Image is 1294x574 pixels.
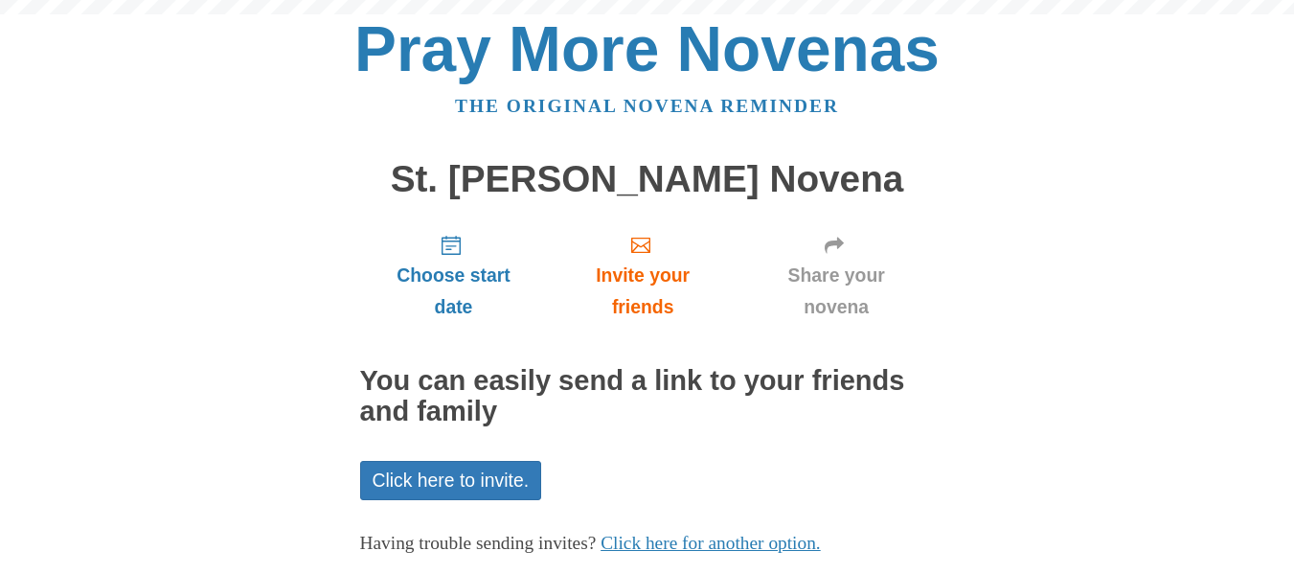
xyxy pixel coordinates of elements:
[547,218,738,333] a: Invite your friends
[360,159,935,200] h1: St. [PERSON_NAME] Novena
[360,533,597,553] span: Having trouble sending invites?
[354,13,940,84] a: Pray More Novenas
[379,260,529,323] span: Choose start date
[758,260,916,323] span: Share your novena
[360,461,542,500] a: Click here to invite.
[566,260,718,323] span: Invite your friends
[360,366,935,427] h2: You can easily send a link to your friends and family
[360,218,548,333] a: Choose start date
[601,533,821,553] a: Click here for another option.
[738,218,935,333] a: Share your novena
[455,96,839,116] a: The original novena reminder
